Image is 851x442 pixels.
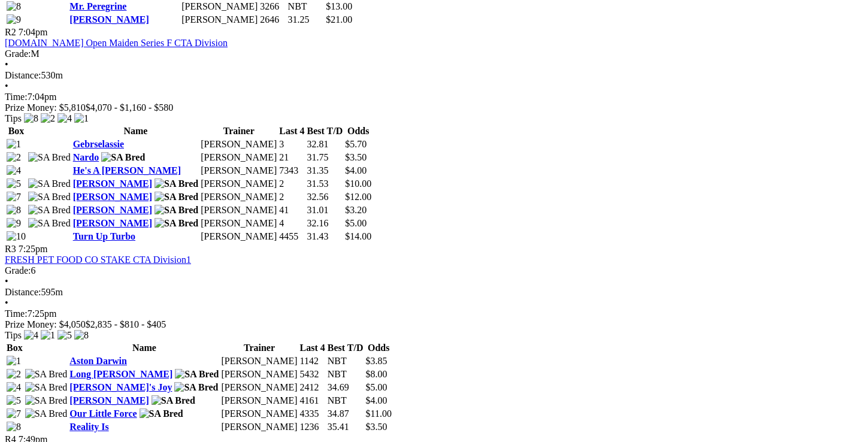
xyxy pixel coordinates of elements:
a: Our Little Force [69,408,137,419]
a: Nardo [73,152,99,162]
img: 1 [7,356,21,367]
a: [PERSON_NAME] [73,192,152,202]
td: NBT [287,1,325,13]
img: SA Bred [155,205,198,216]
td: [PERSON_NAME] [200,231,277,243]
td: 1236 [299,421,326,433]
td: 3 [278,138,305,150]
img: SA Bred [25,369,68,380]
span: $3.50 [345,152,367,162]
span: $5.00 [345,218,367,228]
img: 2 [7,152,21,163]
img: 4 [7,165,21,176]
th: Trainer [200,125,277,137]
td: [PERSON_NAME] [200,217,277,229]
span: $3.20 [345,205,367,215]
img: 2 [7,369,21,380]
span: 7:25pm [19,244,48,254]
th: Best T/D [327,342,364,354]
span: $8.00 [366,369,387,379]
img: 4 [57,113,72,124]
span: $5.70 [345,139,367,149]
img: 8 [7,205,21,216]
td: [PERSON_NAME] [181,1,258,13]
img: 1 [41,330,55,341]
a: Gebrselassie [73,139,124,149]
span: $4.00 [366,395,387,405]
td: 31.01 [307,204,344,216]
span: Tips [5,330,22,340]
span: $13.00 [326,1,352,11]
span: $4.00 [345,165,367,175]
img: 7 [7,192,21,202]
img: 1 [74,113,89,124]
th: Trainer [220,342,298,354]
img: SA Bred [28,152,71,163]
img: 2 [41,113,55,124]
td: 2412 [299,382,326,393]
img: 8 [24,113,38,124]
th: Odds [344,125,372,137]
img: 8 [74,330,89,341]
th: Odds [365,342,392,354]
td: [PERSON_NAME] [220,395,298,407]
span: $10.00 [345,178,371,189]
img: 4 [7,382,21,393]
a: Long [PERSON_NAME] [69,369,172,379]
span: • [5,276,8,286]
th: Name [72,125,199,137]
span: • [5,298,8,308]
div: 6 [5,265,846,276]
td: 32.56 [307,191,344,203]
td: [PERSON_NAME] [200,178,277,190]
td: 34.87 [327,408,364,420]
img: 10 [7,231,26,242]
a: Aston Darwin [69,356,127,366]
span: Distance: [5,70,41,80]
td: 4455 [278,231,305,243]
div: 7:04pm [5,92,846,102]
td: 7343 [278,165,305,177]
span: Grade: [5,265,31,276]
td: [PERSON_NAME] [220,368,298,380]
td: [PERSON_NAME] [200,191,277,203]
span: Box [7,343,23,353]
td: 5432 [299,368,326,380]
a: FRESH PET FOOD CO STAKE CTA Division1 [5,255,191,265]
span: • [5,81,8,91]
span: Box [8,126,25,136]
img: SA Bred [28,178,71,189]
img: SA Bred [25,395,68,406]
td: 31.75 [307,152,344,164]
span: Tips [5,113,22,123]
td: [PERSON_NAME] [200,152,277,164]
img: SA Bred [174,382,218,393]
a: [PERSON_NAME] [73,218,152,228]
span: $4,070 - $1,160 - $580 [86,102,174,113]
span: Grade: [5,49,31,59]
img: 5 [7,395,21,406]
span: $12.00 [345,192,371,202]
td: NBT [327,395,364,407]
img: 9 [7,14,21,25]
td: 4161 [299,395,326,407]
img: SA Bred [175,369,219,380]
td: [PERSON_NAME] [220,382,298,393]
img: SA Bred [28,192,71,202]
div: 595m [5,287,846,298]
td: 2646 [259,14,286,26]
td: 41 [278,204,305,216]
td: [PERSON_NAME] [220,355,298,367]
td: 1142 [299,355,326,367]
td: 31.53 [307,178,344,190]
td: NBT [327,355,364,367]
img: SA Bred [25,382,68,393]
span: $3.50 [366,422,387,432]
th: Name [69,342,219,354]
span: 7:04pm [19,27,48,37]
a: [PERSON_NAME] [69,14,149,25]
img: SA Bred [28,218,71,229]
img: 9 [7,218,21,229]
span: R2 [5,27,16,37]
a: He's A [PERSON_NAME] [73,165,181,175]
